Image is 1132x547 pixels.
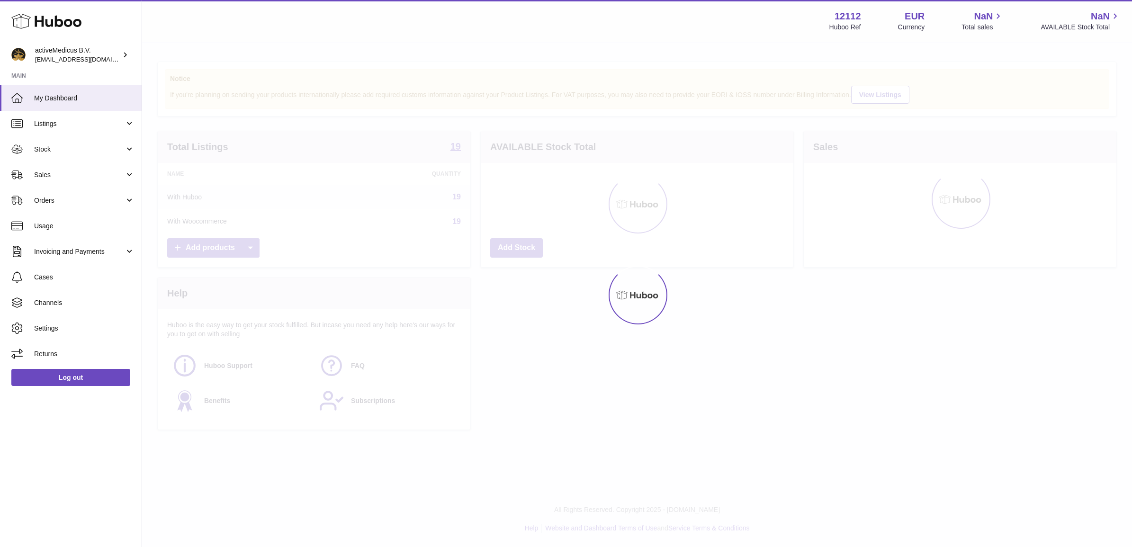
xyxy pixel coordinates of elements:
span: NaN [974,10,993,23]
span: Settings [34,324,135,333]
span: Cases [34,273,135,282]
a: NaN Total sales [961,10,1004,32]
span: Usage [34,222,135,231]
strong: EUR [905,10,925,23]
a: Log out [11,369,130,386]
span: [EMAIL_ADDRESS][DOMAIN_NAME] [35,55,139,63]
span: Listings [34,119,125,128]
span: Orders [34,196,125,205]
span: NaN [1091,10,1110,23]
span: Returns [34,350,135,359]
img: internalAdmin-12112@internal.huboo.com [11,48,26,62]
span: Sales [34,170,125,179]
div: Currency [898,23,925,32]
span: Total sales [961,23,1004,32]
strong: 12112 [835,10,861,23]
span: Invoicing and Payments [34,247,125,256]
a: NaN AVAILABLE Stock Total [1041,10,1121,32]
span: AVAILABLE Stock Total [1041,23,1121,32]
span: My Dashboard [34,94,135,103]
div: Huboo Ref [829,23,861,32]
div: activeMedicus B.V. [35,46,120,64]
span: Channels [34,298,135,307]
span: Stock [34,145,125,154]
